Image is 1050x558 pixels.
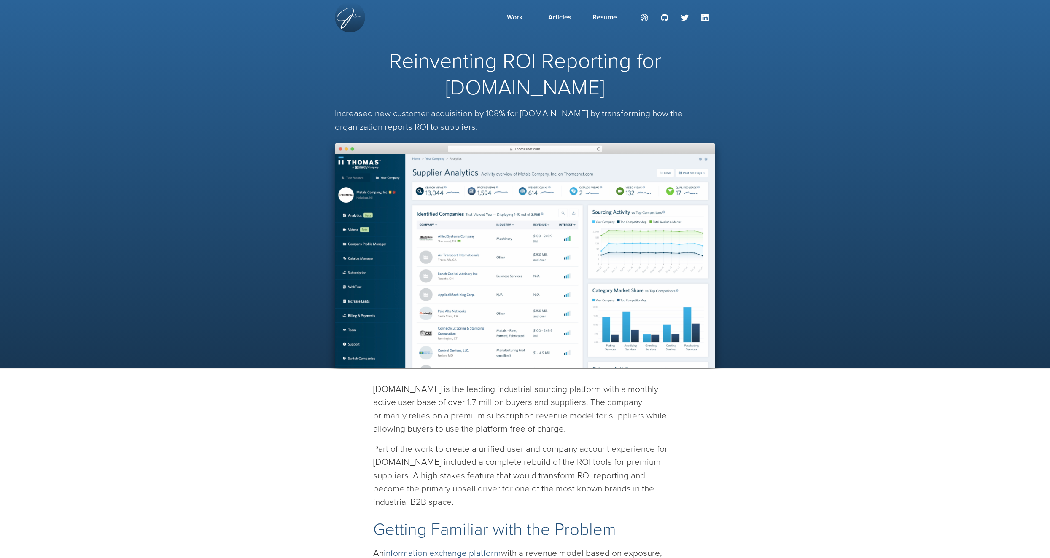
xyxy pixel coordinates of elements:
[335,48,715,100] h1: Reinventing ROI Reporting for [DOMAIN_NAME]
[548,13,571,21] span: Articles
[373,382,677,435] p: [DOMAIN_NAME] is the leading industrial sourcing platform with a monthly active user base of over...
[335,107,715,133] p: Increased new customer acquisition by 108% for [DOMAIN_NAME] by transforming how the organization...
[337,8,364,29] img: Site Logo
[507,13,522,21] span: Work
[373,442,677,509] p: Part of the work to create a unified user and company account experience for [DOMAIN_NAME] includ...
[373,518,677,539] h2: Getting Familiar with the Problem
[592,13,617,21] span: Resume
